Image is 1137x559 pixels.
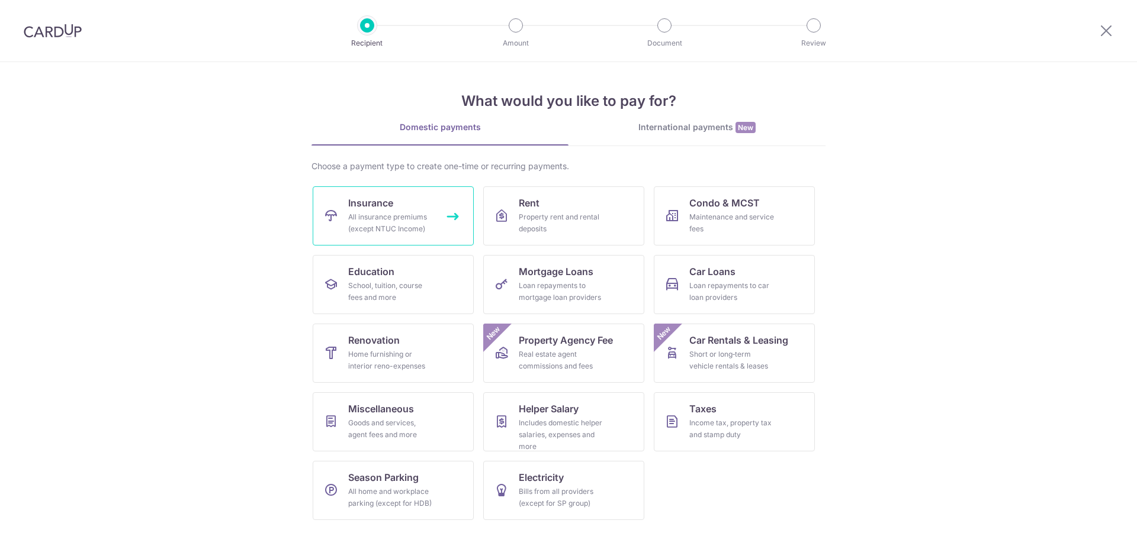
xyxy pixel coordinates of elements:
[483,461,644,520] a: ElectricityBills from all providers (except for SP group)
[483,392,644,451] a: Helper SalaryIncludes domestic helper salaries, expenses and more
[519,348,604,372] div: Real estate agent commissions and fees
[313,461,474,520] a: Season ParkingAll home and workplace parking (except for HDB)
[313,324,474,383] a: RenovationHome furnishing or interior reno-expenses
[621,37,708,49] p: Document
[311,91,826,112] h4: What would you like to pay for?
[689,417,775,441] div: Income tax, property tax and stamp duty
[348,264,394,279] span: Education
[654,255,815,314] a: Car LoansLoan repayments to car loan providers
[519,211,604,235] div: Property rent and rental deposits
[472,37,560,49] p: Amount
[519,264,593,279] span: Mortgage Loans
[735,122,756,133] span: New
[689,402,717,416] span: Taxes
[568,121,826,134] div: International payments
[348,333,400,347] span: Renovation
[348,417,433,441] div: Goods and services, agent fees and more
[311,121,568,133] div: Domestic payments
[519,402,579,416] span: Helper Salary
[519,196,539,210] span: Rent
[519,333,613,347] span: Property Agency Fee
[654,392,815,451] a: TaxesIncome tax, property tax and stamp duty
[24,24,82,38] img: CardUp
[105,8,129,19] span: Help
[519,486,604,509] div: Bills from all providers (except for SP group)
[311,160,826,172] div: Choose a payment type to create one-time or recurring payments.
[689,333,788,347] span: Car Rentals & Leasing
[348,486,433,509] div: All home and workplace parking (except for HDB)
[313,392,474,451] a: MiscellaneousGoods and services, agent fees and more
[348,470,419,484] span: Season Parking
[519,417,604,453] div: Includes domestic helper salaries, expenses and more
[654,324,815,383] a: Car Rentals & LeasingShort or long‑term vehicle rentals & leasesNew
[483,324,644,383] a: Property Agency FeeReal estate agent commissions and feesNew
[483,255,644,314] a: Mortgage LoansLoan repayments to mortgage loan providers
[689,196,760,210] span: Condo & MCST
[519,280,604,303] div: Loan repayments to mortgage loan providers
[348,280,433,303] div: School, tuition, course fees and more
[348,196,393,210] span: Insurance
[654,186,815,245] a: Condo & MCSTMaintenance and service fees
[689,348,775,372] div: Short or long‑term vehicle rentals & leases
[348,211,433,235] div: All insurance premiums (except NTUC Income)
[689,211,775,235] div: Maintenance and service fees
[348,402,414,416] span: Miscellaneous
[519,470,564,484] span: Electricity
[313,255,474,314] a: EducationSchool, tuition, course fees and more
[484,324,503,343] span: New
[654,324,674,343] span: New
[313,186,474,245] a: InsuranceAll insurance premiums (except NTUC Income)
[689,264,735,279] span: Car Loans
[689,280,775,303] div: Loan repayments to car loan providers
[483,186,644,245] a: RentProperty rent and rental deposits
[323,37,411,49] p: Recipient
[348,348,433,372] div: Home furnishing or interior reno-expenses
[770,37,857,49] p: Review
